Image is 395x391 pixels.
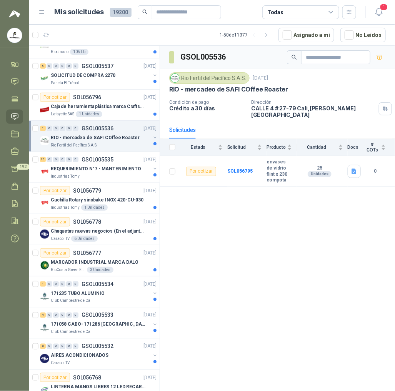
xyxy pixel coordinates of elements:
[9,9,20,18] img: Logo peakr
[227,145,256,150] span: Solicitud
[171,74,179,82] img: Company Logo
[51,196,143,204] p: Cuchilla Rotary sinobake INOX 420-CU-030
[372,5,386,19] button: 1
[51,298,93,304] p: Club Campestre de Cali
[81,205,108,211] div: 1 Unidades
[51,49,68,55] p: Biocirculo
[308,171,332,177] div: Unidades
[365,168,386,175] b: 0
[143,63,157,70] p: [DATE]
[82,126,113,131] p: GSOL005536
[60,126,65,131] div: 0
[227,168,253,174] a: SOL056795
[40,280,158,304] a: 1 0 0 0 0 0 GSOL005534[DATE] Company Logo171235 TUBO ALUMINIOClub Campestre de Cali
[40,217,70,226] div: Por cotizar
[53,126,59,131] div: 0
[53,157,59,162] div: 0
[40,292,49,301] img: Company Logo
[53,313,59,318] div: 0
[186,167,216,176] div: Por cotizar
[66,313,72,318] div: 0
[82,63,113,69] p: GSOL005537
[73,63,78,69] div: 0
[29,214,160,245] a: Por cotizarSOL056778[DATE] Company LogoChaquetas nuevas negocios (En el adjunto mas informacion)C...
[51,173,80,180] p: Industrias Tomy
[66,281,72,287] div: 0
[51,103,147,110] p: Caja de herramienta plástica marca Craftsman de 26 pulgadas color rojo y nego
[40,43,49,52] img: Company Logo
[40,74,49,83] img: Company Logo
[143,218,157,226] p: [DATE]
[278,28,334,42] button: Asignado a mi
[40,313,46,318] div: 4
[297,139,347,156] th: Cantidad
[169,72,250,84] div: Rio Fertil del Pacífico S.A.S.
[40,198,49,208] img: Company Logo
[51,111,74,117] p: Lafayette SAS
[220,29,272,41] div: 1 - 50 de 11377
[76,111,102,117] div: 1 Unidades
[169,126,196,134] div: Solicitudes
[87,267,113,273] div: 3 Unidades
[40,342,158,366] a: 2 0 0 0 0 0 GSOL005532[DATE] Company LogoAIRES ACONDICIONADOSCaracol TV
[29,183,160,214] a: Por cotizarSOL056779[DATE] Company LogoCuchilla Rotary sinobake INOX 420-CU-030Industrias Tomy1 U...
[51,321,147,328] p: 171058 CABO- 171286 [GEOGRAPHIC_DATA]
[253,75,268,82] p: [DATE]
[60,63,65,69] div: 0
[66,63,72,69] div: 0
[51,360,70,366] p: Caracol TV
[297,145,337,150] span: Cantidad
[60,157,65,162] div: 0
[82,281,113,287] p: GSOL005534
[365,142,380,153] span: # COTs
[40,63,46,69] div: 6
[6,162,23,176] a: 192
[143,281,157,288] p: [DATE]
[143,312,157,319] p: [DATE]
[60,281,65,287] div: 0
[143,156,157,163] p: [DATE]
[29,245,160,276] a: Por cotizarSOL056777[DATE] Company LogoMARCADOR INDUSTRIAL MARCA DALOBioCosta Green Energy S.A.S3...
[51,134,140,141] p: RIO - mercadeo de SAFI COffee Roaster
[169,85,288,93] p: RIO - mercadeo de SAFI COffee Roaster
[7,28,22,43] img: Company Logo
[51,267,85,273] p: BioCosta Green Energy S.A.S
[143,125,157,132] p: [DATE]
[82,313,113,318] p: GSOL005533
[40,373,70,382] div: Por cotizar
[47,157,52,162] div: 0
[51,165,141,173] p: REQUERIMIENTO N°7 - MANTENIMIENTO
[73,188,101,193] p: SOL056779
[40,93,70,102] div: Por cotizar
[71,236,98,242] div: 6 Unidades
[40,136,49,145] img: Company Logo
[348,139,365,156] th: Docs
[51,352,108,359] p: AIRES ACONDICIONADOS
[73,313,78,318] div: 0
[169,100,245,105] p: Condición de pago
[53,63,59,69] div: 0
[40,124,158,148] a: 1 0 0 0 0 0 GSOL005536[DATE] Company LogoRIO - mercadeo de SAFI COffee RoasterRio Fertil del Pací...
[51,205,80,211] p: Industrias Tomy
[251,105,376,118] p: CALLE 4 # 27-79 Cali , [PERSON_NAME][GEOGRAPHIC_DATA]
[40,230,49,239] img: Company Logo
[169,105,245,111] p: Crédito a 30 días
[292,55,297,60] span: search
[73,281,78,287] div: 0
[267,145,286,150] span: Producto
[51,142,98,148] p: Rio Fertil del Pacífico S.A.S.
[47,63,52,69] div: 0
[110,8,132,17] span: 19200
[40,105,49,114] img: Company Logo
[227,139,267,156] th: Solicitud
[82,157,113,162] p: GSOL005535
[66,126,72,131] div: 0
[143,187,157,195] p: [DATE]
[51,228,147,235] p: Chaquetas nuevas negocios (En el adjunto mas informacion)
[143,94,157,101] p: [DATE]
[40,248,70,258] div: Por cotizar
[47,281,52,287] div: 0
[267,8,283,17] div: Todas
[17,164,30,170] span: 192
